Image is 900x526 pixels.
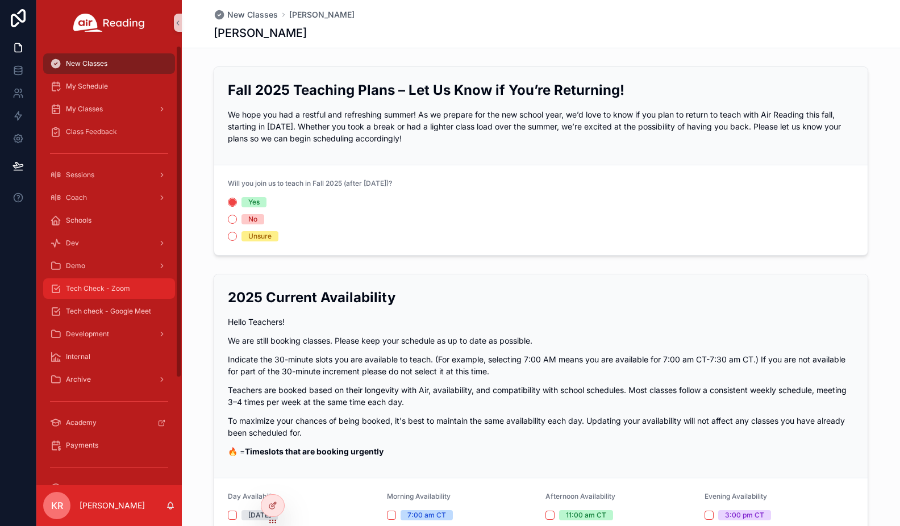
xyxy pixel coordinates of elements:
a: Payments [43,435,175,456]
div: [DATE] [248,510,271,520]
h2: Fall 2025 Teaching Plans – Let Us Know if You’re Returning! [228,81,854,99]
a: Coach [43,187,175,208]
a: My Classes [43,99,175,119]
span: My Schedule [66,82,108,91]
a: Demo [43,256,175,276]
span: Development [66,329,109,339]
a: [PERSON_NAME] [289,9,355,20]
p: To maximize your chances of being booked, it's best to maintain the same availability each day. U... [228,415,854,439]
a: Archive [43,369,175,390]
p: Hello Teachers! [228,316,854,328]
a: My Schedule [43,76,175,97]
p: [PERSON_NAME] [80,500,145,511]
a: Class Feedback [43,122,175,142]
div: 7:00 am CT [407,510,446,520]
a: New Classes [43,53,175,74]
span: Tech Check - Zoom [66,284,130,293]
span: Tech check - Google Meet [66,307,151,316]
span: Academy [66,418,97,427]
p: We hope you had a restful and refreshing summer! As we prepare for the new school year, we’d love... [228,108,854,144]
a: Sessions [43,165,175,185]
strong: Timeslots that are booking urgently [245,446,384,456]
a: Tech check - Google Meet [43,301,175,322]
div: Unsure [248,231,272,241]
a: Development [43,324,175,344]
span: Will you join us to teach in Fall 2025 (after [DATE])? [228,179,392,187]
div: 11:00 am CT [566,510,606,520]
span: Archive [66,375,91,384]
a: Dev [43,233,175,253]
h2: 2025 Current Availability [228,288,854,307]
span: Evening Availability [705,492,767,500]
span: New Classes [227,9,278,20]
p: We are still booking classes. Please keep your schedule as up to date as possible. [228,335,854,347]
span: Schools [66,216,91,225]
div: No [248,214,257,224]
span: Demo [66,261,85,270]
span: Morning Availability [387,492,451,500]
h1: [PERSON_NAME] [214,25,307,41]
span: Dev [66,239,79,248]
a: New Classes [214,9,278,20]
a: Tech Check - Zoom [43,278,175,299]
a: Academy [43,412,175,433]
a: Internal [43,347,175,367]
div: 3:00 pm CT [725,510,764,520]
span: Internal [66,352,90,361]
a: Schools [43,210,175,231]
span: KR [51,499,63,512]
span: Coach [66,193,87,202]
p: Indicate the 30-minute slots you are available to teach. (For example, selecting 7:00 AM means yo... [228,353,854,377]
span: Day Availability [228,492,278,500]
div: scrollable content [36,45,182,485]
span: Payments [66,441,98,450]
div: Yes [248,197,260,207]
span: Sessions [66,170,94,179]
p: Teachers are booked based on their longevity with Air, availability, and compatibility with schoo... [228,384,854,408]
span: New Classes [66,59,107,68]
span: Class Feedback [66,127,117,136]
img: App logo [73,14,145,32]
span: Account [66,484,93,493]
p: 🔥 = [228,445,854,457]
a: Account [43,478,175,499]
span: Afternoon Availability [545,492,615,500]
span: My Classes [66,105,103,114]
